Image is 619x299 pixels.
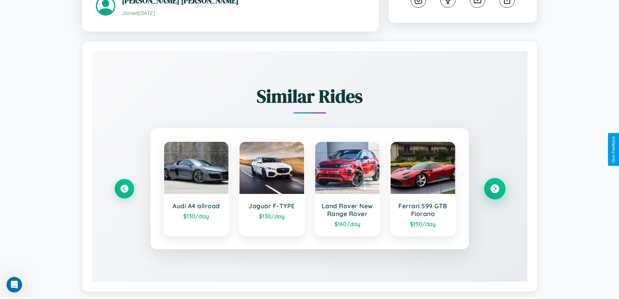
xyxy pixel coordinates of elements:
[246,202,298,210] h3: Jaguar F-TYPE
[397,220,449,227] div: $ 150 /day
[611,136,616,163] div: Give Feedback
[239,141,305,236] a: Jaguar F-TYPE$130/day
[315,141,380,236] a: Land Rover New Range Rover$160/day
[390,141,456,236] a: Ferrari 599 GTB Fiorano$150/day
[322,202,373,218] h3: Land Rover New Range Rover
[115,84,505,109] h2: Similar Rides
[163,141,229,236] a: Audi A4 allroad$130/day
[171,212,222,220] div: $ 130 /day
[397,202,449,218] h3: Ferrari 599 GTB Fiorano
[246,212,298,220] div: $ 130 /day
[122,8,365,18] p: Joined [DATE]
[6,277,22,292] iframe: Intercom live chat
[322,220,373,227] div: $ 160 /day
[171,202,222,210] h3: Audi A4 allroad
